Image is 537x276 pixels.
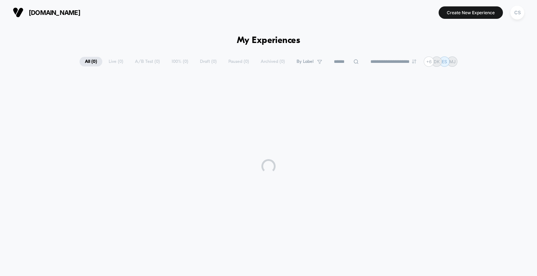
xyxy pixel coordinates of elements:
[13,7,23,18] img: Visually logo
[29,9,80,16] span: [DOMAIN_NAME]
[297,59,314,64] span: By Label
[412,59,416,64] img: end
[449,59,456,64] p: MJ
[424,56,434,67] div: + 6
[80,57,102,66] span: All ( 0 )
[439,6,503,19] button: Create New Experience
[237,36,300,46] h1: My Experiences
[508,5,526,20] button: CS
[442,59,447,64] p: ES
[510,6,524,20] div: CS
[11,7,82,18] button: [DOMAIN_NAME]
[434,59,440,64] p: DK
